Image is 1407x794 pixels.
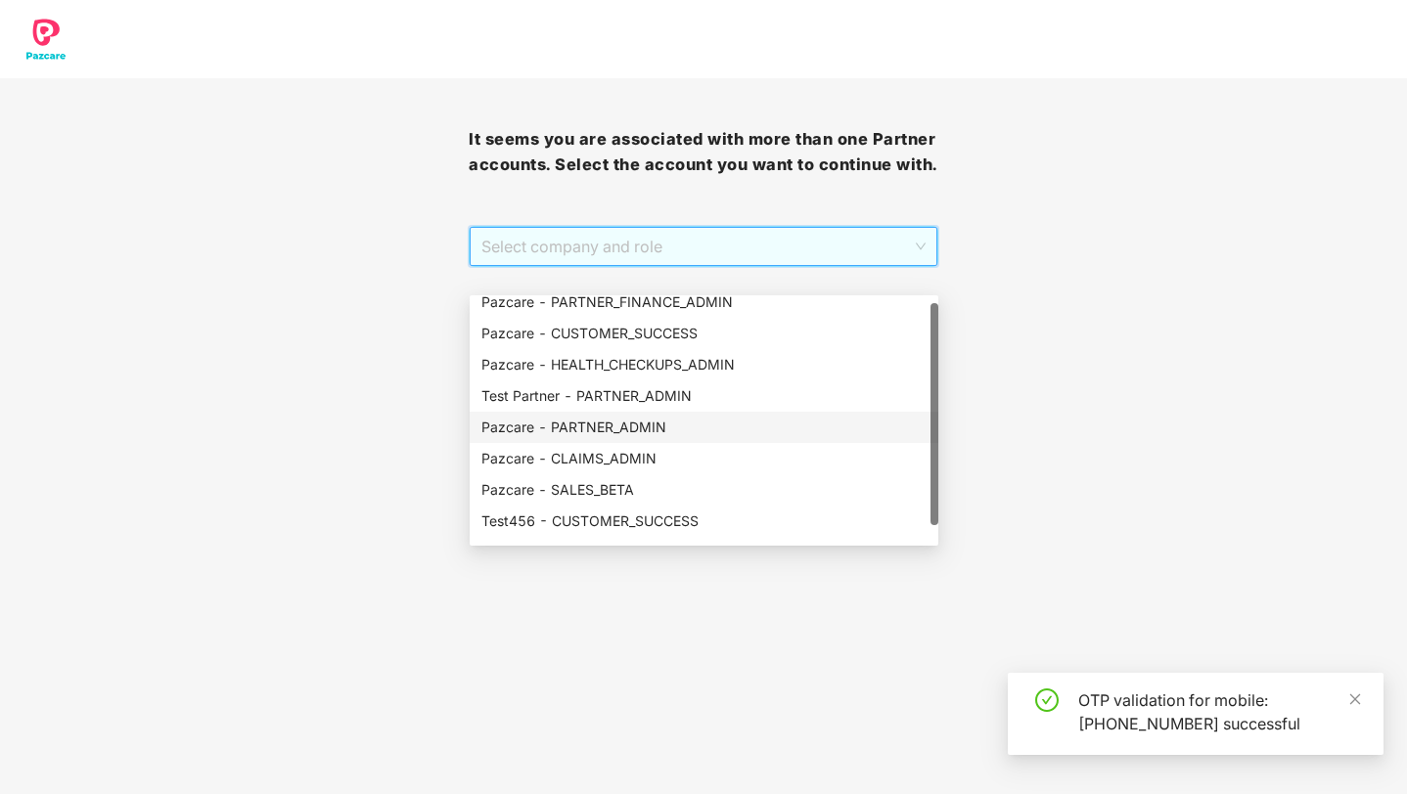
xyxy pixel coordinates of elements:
[470,506,938,537] div: Test456 - CUSTOMER_SUCCESS
[470,349,938,380] div: Pazcare - HEALTH_CHECKUPS_ADMIN
[481,479,927,501] div: Pazcare - SALES_BETA
[1348,692,1362,706] span: close
[470,537,938,568] div: Test Partner - CUSTOMER_SUCCESS
[470,318,938,349] div: Pazcare - CUSTOMER_SUCCESS
[470,380,938,412] div: Test Partner - PARTNER_ADMIN
[481,291,927,313] div: Pazcare - PARTNER_FINANCE_ADMIN
[481,228,925,265] span: Select company and role
[481,385,927,407] div: Test Partner - PARTNER_ADMIN
[481,417,927,438] div: Pazcare - PARTNER_ADMIN
[469,127,937,177] h3: It seems you are associated with more than one Partner accounts. Select the account you want to c...
[470,287,938,318] div: Pazcare - PARTNER_FINANCE_ADMIN
[481,323,927,344] div: Pazcare - CUSTOMER_SUCCESS
[1078,688,1360,735] div: OTP validation for mobile: [PHONE_NUMBER] successful
[481,510,927,532] div: Test456 - CUSTOMER_SUCCESS
[481,542,927,563] div: Test Partner - CUSTOMER_SUCCESS
[481,448,927,469] div: Pazcare - CLAIMS_ADMIN
[481,354,927,375] div: Pazcare - HEALTH_CHECKUPS_ADMIN
[470,412,938,443] div: Pazcare - PARTNER_ADMIN
[470,443,938,474] div: Pazcare - CLAIMS_ADMIN
[470,474,938,506] div: Pazcare - SALES_BETA
[1035,688,1059,712] span: check-circle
